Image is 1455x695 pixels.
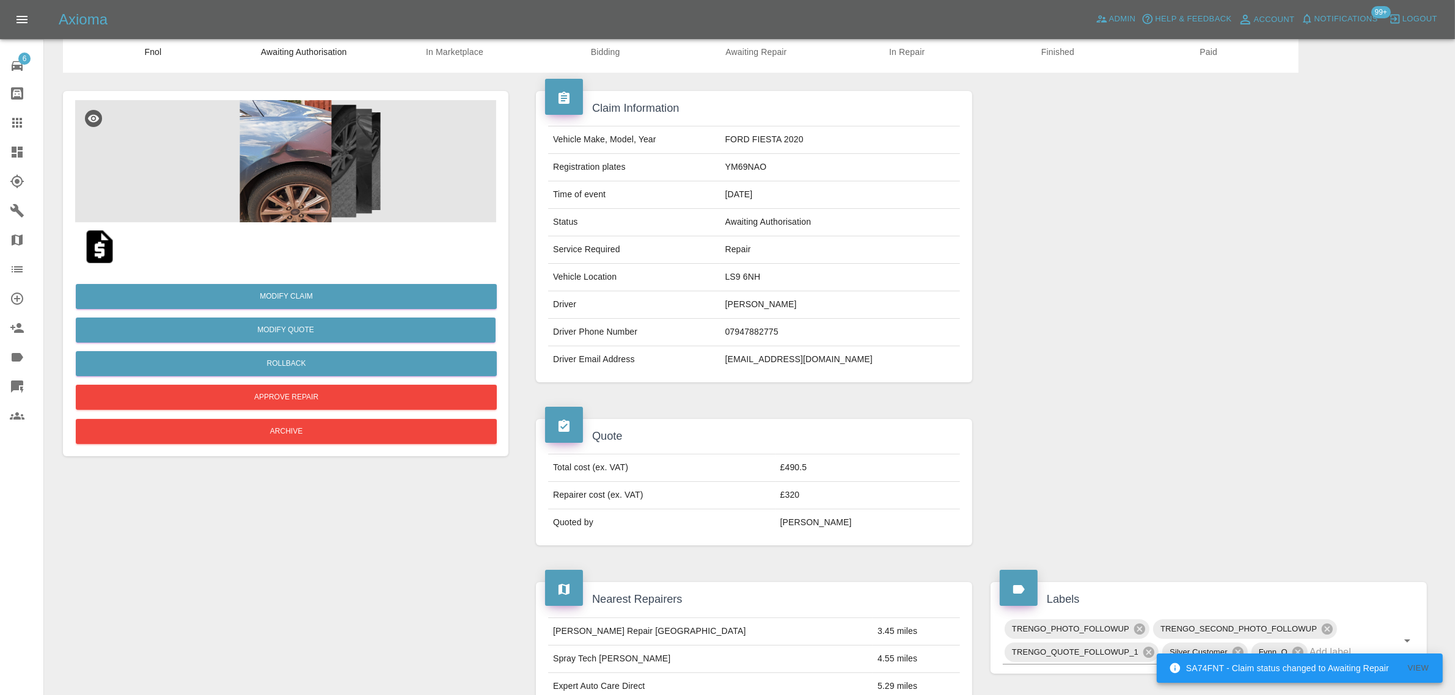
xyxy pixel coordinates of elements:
span: TRENGO_QUOTE_FOLLOWUP_1 [1005,645,1146,659]
h4: Nearest Repairers [545,591,963,608]
span: In Marketplace [384,46,526,58]
div: TRENGO_SECOND_PHOTO_FOLLOWUP [1153,619,1337,639]
h4: Labels [1000,591,1418,608]
span: Finished [988,46,1129,58]
div: Fynn_Q [1252,642,1308,662]
button: Rollback [76,351,497,376]
td: Vehicle Make, Model, Year [548,126,720,154]
td: Status [548,209,720,236]
img: f6806fa7-5be0-48dc-b205-c0804355907e [75,100,496,222]
span: Silver Customer [1162,645,1235,659]
span: TRENGO_PHOTO_FOLLOWUP [1005,622,1137,636]
td: [EMAIL_ADDRESS][DOMAIN_NAME] [720,346,960,373]
td: Registration plates [548,154,720,181]
button: Open drawer [7,5,37,34]
button: Modify Quote [76,318,496,343]
h5: Axioma [59,10,108,29]
td: £320 [775,482,960,509]
button: Help & Feedback [1138,10,1234,29]
div: SA74FNT - Claim status changed to Awaiting Repair [1169,657,1389,679]
td: Driver [548,291,720,319]
td: £490.5 [775,454,960,482]
h4: Claim Information [545,100,963,117]
span: Bidding [535,46,676,58]
a: Account [1235,10,1298,29]
span: 99+ [1371,6,1391,18]
span: Account [1254,13,1295,27]
span: Help & Feedback [1155,12,1231,26]
span: Admin [1109,12,1136,26]
td: 4.55 miles [873,645,960,672]
td: Repairer cost (ex. VAT) [548,482,775,509]
td: [DATE] [720,181,960,209]
h4: Quote [545,428,963,445]
td: Awaiting Authorisation [720,209,960,236]
img: qt_1SFGBuA4aDea5wMjA6dotkCr [80,227,119,266]
span: Logout [1402,12,1437,26]
span: Awaiting Repair [686,46,827,58]
td: Service Required [548,236,720,264]
span: Fynn_Q [1252,645,1295,659]
td: Total cost (ex. VAT) [548,454,775,482]
span: In Repair [837,46,978,58]
td: Quoted by [548,509,775,536]
button: View [1399,659,1438,678]
div: Silver Customer [1162,642,1248,662]
button: Logout [1386,10,1440,29]
button: Open [1399,632,1416,649]
td: [PERSON_NAME] [775,509,960,536]
span: 6 [18,53,31,65]
a: Modify Claim [76,284,497,309]
span: TRENGO_SECOND_PHOTO_FOLLOWUP [1153,622,1324,636]
td: Driver Phone Number [548,319,720,346]
span: Fnol [82,46,224,58]
td: FORD FIESTA 2020 [720,126,960,154]
div: TRENGO_QUOTE_FOLLOWUP_1 [1005,642,1159,662]
td: LS9 6NH [720,264,960,291]
td: [PERSON_NAME] [720,291,960,319]
span: Awaiting Authorisation [233,46,375,58]
button: Notifications [1298,10,1381,29]
button: Approve Repair [76,385,497,410]
td: [PERSON_NAME] Repair [GEOGRAPHIC_DATA] [548,617,873,645]
td: Driver Email Address [548,346,720,373]
td: YM69NAO [720,154,960,181]
td: 3.45 miles [873,617,960,645]
td: 07947882775 [720,319,960,346]
td: Repair [720,236,960,264]
input: Add label [1310,642,1380,661]
span: Notifications [1314,12,1378,26]
button: Archive [76,419,497,444]
td: Spray Tech [PERSON_NAME] [548,645,873,672]
td: Vehicle Location [548,264,720,291]
span: Paid [1138,46,1279,58]
a: Admin [1093,10,1139,29]
div: TRENGO_PHOTO_FOLLOWUP [1005,619,1149,639]
td: Time of event [548,181,720,209]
